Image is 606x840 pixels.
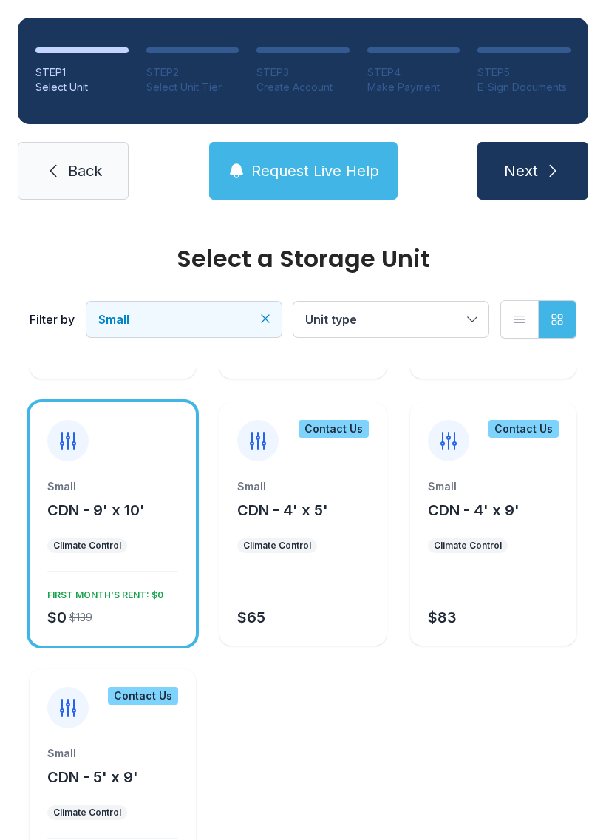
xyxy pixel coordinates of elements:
div: E-Sign Documents [477,80,571,95]
div: Contact Us [299,420,369,438]
div: $65 [237,607,265,628]
div: Climate Control [243,540,311,552]
div: STEP 1 [35,65,129,80]
span: Small [98,312,129,327]
div: Climate Control [53,807,121,819]
span: Unit type [305,312,357,327]
div: STEP 4 [367,65,460,80]
button: Small [86,302,282,337]
div: Select Unit [35,80,129,95]
div: $83 [428,607,457,628]
span: Request Live Help [251,160,379,181]
div: Climate Control [53,540,121,552]
span: CDN - 5' x 9' [47,768,138,786]
div: STEP 2 [146,65,239,80]
div: Small [428,479,559,494]
div: Create Account [256,80,350,95]
span: CDN - 4' x 9' [428,501,520,519]
div: Contact Us [108,687,178,705]
button: Clear filters [258,311,273,326]
div: Select a Storage Unit [30,247,576,271]
div: STEP 5 [477,65,571,80]
div: Contact Us [488,420,559,438]
span: CDN - 4' x 5' [237,501,328,519]
div: Make Payment [367,80,460,95]
div: Small [237,479,368,494]
div: STEP 3 [256,65,350,80]
div: Filter by [30,311,75,328]
div: Small [47,746,178,761]
span: CDN - 9' x 10' [47,501,145,519]
div: Small [47,479,178,494]
button: Unit type [293,302,488,337]
span: Next [504,160,538,181]
div: Climate Control [434,540,502,552]
div: $139 [69,610,92,625]
div: FIRST MONTH’S RENT: $0 [41,583,163,601]
button: CDN - 5' x 9' [47,767,138,787]
button: CDN - 4' x 9' [428,500,520,521]
div: Select Unit Tier [146,80,239,95]
span: Back [68,160,102,181]
button: CDN - 9' x 10' [47,500,145,521]
div: $0 [47,607,67,628]
button: CDN - 4' x 5' [237,500,328,521]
